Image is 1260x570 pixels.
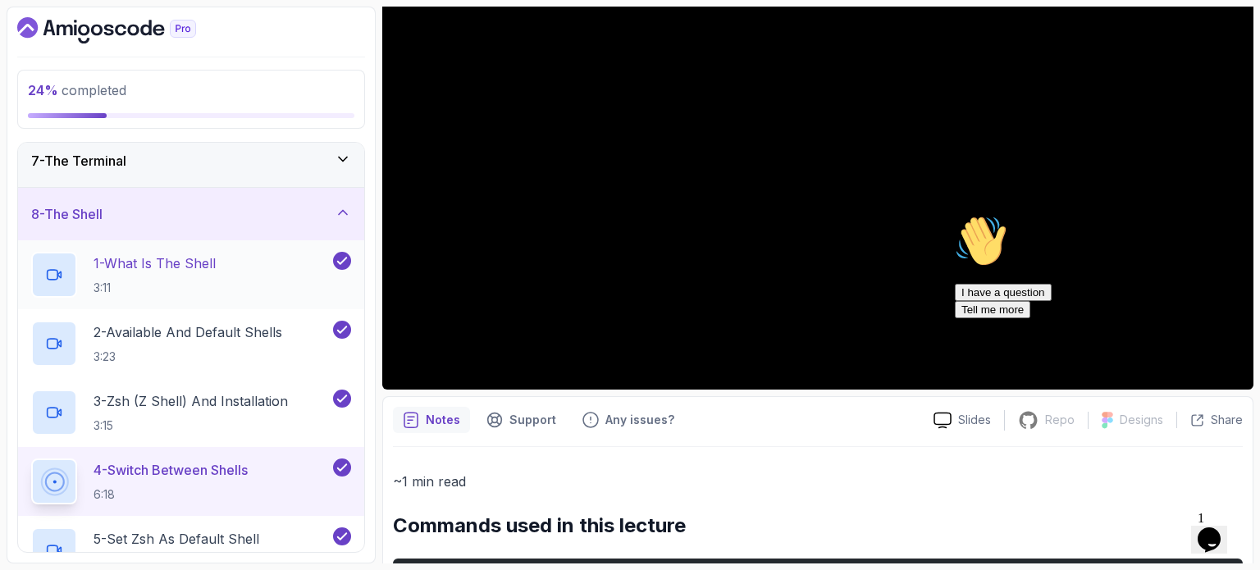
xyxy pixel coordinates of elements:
button: 1-What Is The Shell3:11 [31,252,351,298]
h3: 7 - The Terminal [31,151,126,171]
p: 5 - Set Zsh As Default Shell [94,529,259,549]
button: Tell me more [7,93,82,110]
iframe: chat widget [1191,504,1244,554]
iframe: chat widget [948,208,1244,496]
p: 6:18 [94,486,248,503]
button: 3-Zsh (Z Shell) And Installation3:15 [31,390,351,435]
p: ~1 min read [393,470,1243,493]
button: 7-The Terminal [18,135,364,187]
a: Dashboard [17,17,234,43]
h3: 8 - The Shell [31,204,103,224]
div: 👋Hi! How can we help?I have a questionTell me more [7,7,302,110]
a: Slides [920,412,1004,429]
p: 3 - Zsh (Z Shell) And Installation [94,391,288,411]
button: 4-Switch Between Shells6:18 [31,458,351,504]
img: :wave: [7,7,59,59]
span: completed [28,82,126,98]
button: I have a question [7,75,103,93]
span: 24 % [28,82,58,98]
span: Hi! How can we help? [7,49,162,62]
h2: Commands used in this lecture [393,513,1243,539]
p: 3:11 [94,280,216,296]
p: 4 - Switch Between Shells [94,460,248,480]
p: 1 - What Is The Shell [94,253,216,273]
button: 2-Available And Default Shells3:23 [31,321,351,367]
p: 3:23 [94,349,282,365]
p: 2 - Available And Default Shells [94,322,282,342]
button: 8-The Shell [18,188,364,240]
p: 3:15 [94,417,288,434]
